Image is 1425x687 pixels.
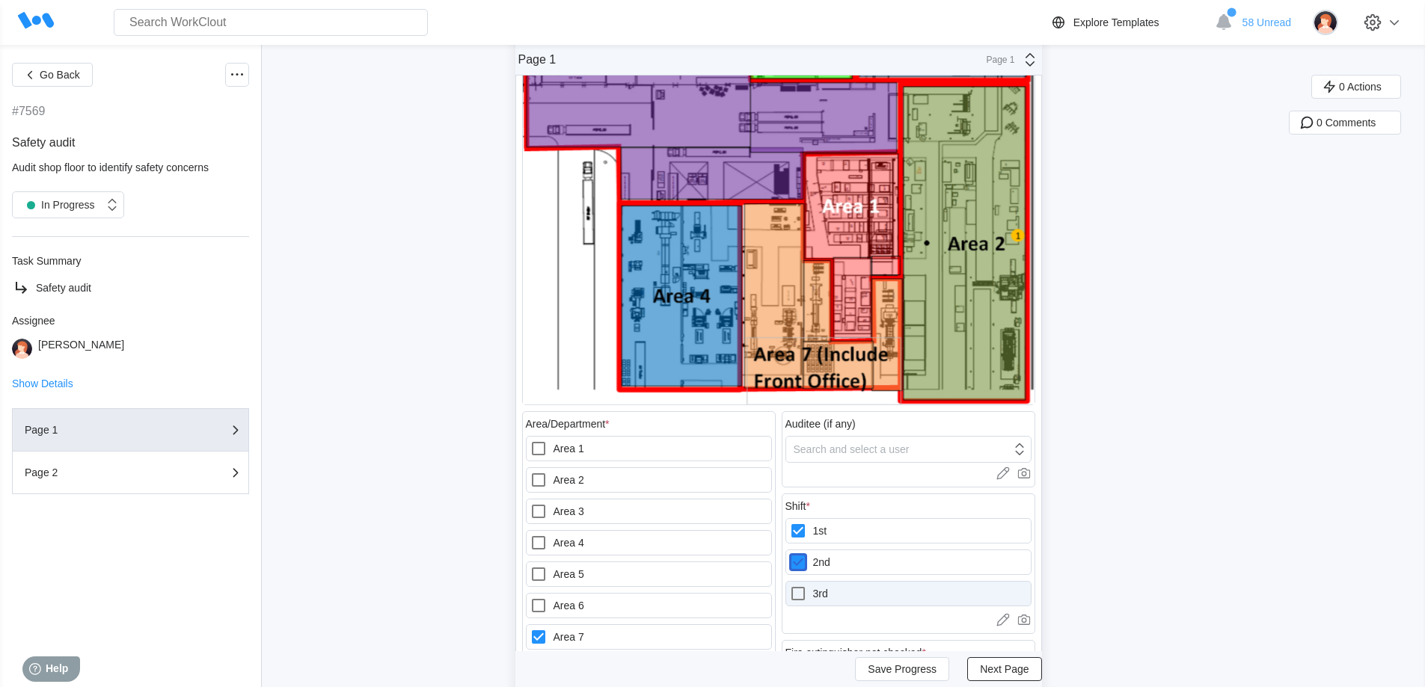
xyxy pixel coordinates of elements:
label: Area 7 [526,624,772,650]
label: 1st [785,518,1032,543]
span: Save Progress [868,664,937,674]
label: Area 5 [526,561,772,587]
button: Page 1 [12,408,249,452]
button: 0 Comments [1289,111,1401,135]
img: user-2.png [1313,10,1338,35]
div: Assignee [12,315,249,327]
div: Task Summary [12,255,249,267]
button: Page 2 [12,452,249,494]
label: Area 3 [526,499,772,524]
div: Fire extinguisher not checked [785,647,926,659]
label: Area 4 [526,530,772,555]
span: Next Page [980,664,1029,674]
div: #7569 [12,105,46,118]
button: 0 Actions [1311,75,1401,99]
a: Explore Templates [1049,13,1207,31]
a: Safety audit [12,279,249,297]
span: Go Back [40,70,80,80]
div: [PERSON_NAME] [38,339,124,359]
div: Page 1 [978,55,1015,65]
div: Page 2 [25,467,174,478]
div: Page 1 [518,53,557,67]
img: user-2.png [12,339,32,359]
div: Page 1 [25,425,174,435]
div: Auditee (if any) [785,418,856,430]
label: Area 6 [526,593,772,618]
div: Search and select a user [794,443,910,455]
button: Next Page [967,657,1041,681]
div: Shift [785,500,810,512]
span: 0 Comments [1317,117,1376,128]
div: Area/Department [526,418,610,430]
button: Go Back [12,63,93,87]
label: Area 2 [526,467,772,493]
div: In Progress [20,194,95,215]
div: Explore Templates [1073,16,1159,28]
span: 58 Unread [1242,16,1291,28]
label: 2nd [785,549,1032,575]
span: Safety audit [12,136,76,149]
button: Save Progress [855,657,949,681]
button: Show Details [12,378,73,389]
label: Area 1 [526,436,772,461]
span: Safety audit [36,282,91,294]
input: Search WorkClout [114,9,428,36]
div: Audit shop floor to identify safety concerns [12,161,249,173]
span: 0 Actions [1339,81,1382,92]
label: 3rd [785,581,1032,606]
